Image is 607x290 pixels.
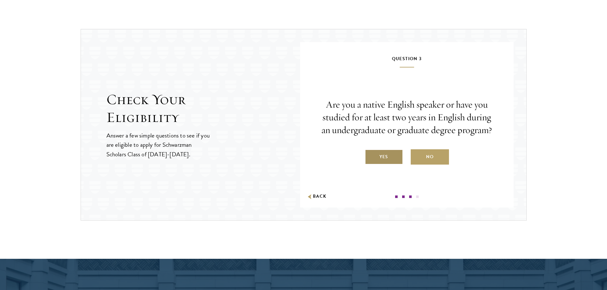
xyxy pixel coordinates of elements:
[319,98,495,137] p: Are you a native English speaker or have you studied for at least two years in English during an ...
[319,55,495,67] h5: Question 3
[106,131,211,159] p: Answer a few simple questions to see if you are eligible to apply for Schwarzman Scholars Class o...
[307,193,327,200] button: Back
[106,91,300,126] h2: Check Your Eligibility
[411,149,449,165] label: No
[365,149,403,165] label: Yes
